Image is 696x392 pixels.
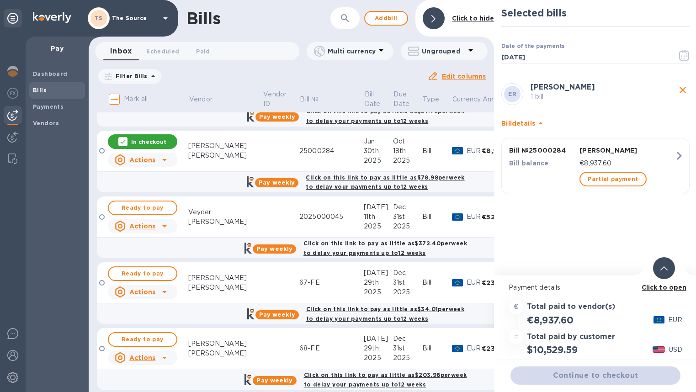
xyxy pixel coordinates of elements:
[482,278,524,287] div: €23,085.00
[303,240,467,256] b: Click on this link to pay as little as $372.40 per week to delay your payments up to 12 weeks
[393,156,422,165] div: 2025
[299,146,364,156] div: 25000284
[196,47,210,56] span: Paid
[423,95,440,104] p: Type
[33,44,81,53] p: Pay
[364,137,393,146] div: Jun
[393,287,422,297] div: 2025
[364,334,393,344] div: [DATE]
[112,72,148,80] p: Filter Bills
[531,83,595,91] b: [PERSON_NAME]
[188,339,263,349] div: [PERSON_NAME]
[482,344,524,353] div: €23,085.00
[364,146,393,156] div: 30th
[124,94,148,104] p: Mark all
[95,15,103,21] b: TS
[328,47,376,56] p: Multi currency
[483,95,520,104] span: Amount
[188,273,263,283] div: [PERSON_NAME]
[33,103,64,110] b: Payments
[364,222,393,231] div: 2025
[467,146,482,156] p: EUR
[501,120,535,127] b: Bill details
[372,13,400,24] span: Add bill
[299,212,364,222] div: 2025000045
[7,88,18,99] img: Foreign exchange
[364,278,393,287] div: 29th
[501,7,690,19] h2: Selected bills
[259,179,295,186] b: Pay weekly
[33,70,68,77] b: Dashboard
[364,202,393,212] div: [DATE]
[509,283,682,292] p: Payment details
[508,90,516,97] b: ER
[129,222,155,230] u: Actions
[256,377,292,384] b: Pay weekly
[116,202,169,213] span: Ready to pay
[393,222,422,231] div: 2025
[186,9,220,28] h1: Bills
[453,95,481,104] p: Currency
[442,73,486,80] u: Edit columns
[189,95,224,104] span: Vendor
[483,95,508,104] p: Amount
[422,344,452,353] div: Bill
[527,314,573,326] h2: €8,937.60
[146,47,179,56] span: Scheduled
[393,146,422,156] div: 18th
[501,44,564,49] label: Date of the payments
[189,95,212,104] p: Vendor
[365,90,393,109] span: Bill Date
[364,156,393,165] div: 2025
[116,334,169,345] span: Ready to pay
[108,332,177,347] button: Ready to pay
[422,278,452,287] div: Bill
[129,288,155,296] u: Actions
[300,95,331,104] span: Bill №
[4,9,22,27] div: Unpin categories
[394,90,410,109] p: Due Date
[653,346,665,353] img: USD
[393,268,422,278] div: Dec
[423,95,452,104] span: Type
[364,212,393,222] div: 11th
[394,90,422,109] span: Due Date
[188,349,263,358] div: [PERSON_NAME]
[110,45,132,58] span: Inbox
[299,278,364,287] div: 67-FE
[579,172,646,186] button: Partial payment
[669,345,682,355] p: USD
[364,11,408,26] button: Addbill
[108,266,177,281] button: Ready to pay
[300,95,319,104] p: Bill №
[108,201,177,215] button: Ready to pay
[364,344,393,353] div: 29th
[188,207,263,217] div: Veyder
[501,109,690,138] div: Billdetails
[299,344,364,353] div: 68-FE
[364,287,393,297] div: 2025
[422,47,465,56] p: Ungrouped
[393,278,422,287] div: 31st
[33,12,71,23] img: Logo
[112,15,158,21] p: The Source
[188,217,263,227] div: [PERSON_NAME]
[509,146,576,155] p: Bill № 25000284
[527,333,615,341] h3: Total paid by customer
[306,174,464,191] b: Click on this link to pay as little as $78.98 per week to delay your payments up to 12 weeks
[501,138,690,194] button: Bill №25000284[PERSON_NAME]Bill balance€8,937.60Partial payment
[393,353,422,363] div: 2025
[579,146,675,155] p: [PERSON_NAME]
[452,15,494,22] b: Click to hide
[264,90,299,109] span: Vendor ID
[33,120,59,127] b: Vendors
[304,371,467,388] b: Click on this link to pay as little as $203.98 per week to delay your payments up to 12 weeks
[188,151,263,160] div: [PERSON_NAME]
[33,87,47,94] b: Bills
[364,353,393,363] div: 2025
[527,344,577,355] h2: $10,529.59
[306,306,464,322] b: Click on this link to pay as little as $34.01 per week to delay your payments up to 12 weeks
[509,329,523,344] div: =
[668,315,682,325] p: EUR
[129,156,155,164] u: Actions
